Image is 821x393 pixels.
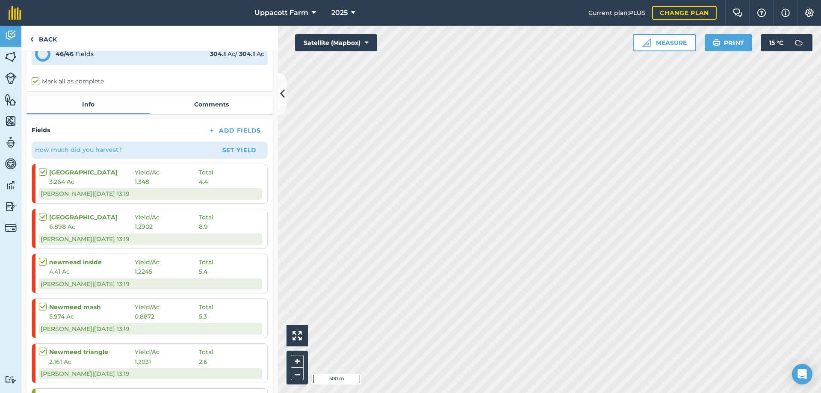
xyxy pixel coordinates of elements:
img: svg+xml;base64,PD94bWwgdmVyc2lvbj0iMS4wIiBlbmNvZGluZz0idXRmLTgiPz4KPCEtLSBHZW5lcmF0b3I6IEFkb2JlIE... [5,72,17,84]
div: [PERSON_NAME] | [DATE] 13:19 [39,368,262,379]
div: Fields [56,49,94,59]
strong: [GEOGRAPHIC_DATA] [49,168,135,177]
span: Yield / Ac [135,302,199,312]
button: + [291,355,304,368]
strong: newmead inside [49,257,135,267]
img: svg+xml;base64,PD94bWwgdmVyc2lvbj0iMS4wIiBlbmNvZGluZz0idXRmLTgiPz4KPCEtLSBHZW5lcmF0b3I6IEFkb2JlIE... [5,222,17,234]
span: 4.4 [199,177,208,186]
img: svg+xml;base64,PHN2ZyB4bWxucz0iaHR0cDovL3d3dy53My5vcmcvMjAwMC9zdmciIHdpZHRoPSI5IiBoZWlnaHQ9IjI0Ii... [30,34,34,44]
label: Mark all as complete [32,77,104,86]
img: A question mark icon [756,9,767,17]
img: Ruler icon [642,38,651,47]
span: 2.161 Ac [49,357,135,366]
a: Change plan [652,6,717,20]
span: 1.2031 [135,357,199,366]
button: Print [705,34,753,51]
strong: 304.1 [210,50,226,58]
div: Ac / Ac [210,49,264,59]
img: svg+xml;base64,PD94bWwgdmVyc2lvbj0iMS4wIiBlbmNvZGluZz0idXRmLTgiPz4KPCEtLSBHZW5lcmF0b3I6IEFkb2JlIE... [5,157,17,170]
div: Open Intercom Messenger [792,364,812,384]
span: Yield / Ac [135,213,199,222]
img: svg+xml;base64,PHN2ZyB4bWxucz0iaHR0cDovL3d3dy53My5vcmcvMjAwMC9zdmciIHdpZHRoPSIxOSIgaGVpZ2h0PSIyNC... [712,38,721,48]
img: svg+xml;base64,PD94bWwgdmVyc2lvbj0iMS4wIiBlbmNvZGluZz0idXRmLTgiPz4KPCEtLSBHZW5lcmF0b3I6IEFkb2JlIE... [5,200,17,213]
span: 2025 [331,8,348,18]
img: svg+xml;base64,PD94bWwgdmVyc2lvbj0iMS4wIiBlbmNvZGluZz0idXRmLTgiPz4KPCEtLSBHZW5lcmF0b3I6IEFkb2JlIE... [5,136,17,149]
span: 2.6 [199,357,207,366]
strong: [GEOGRAPHIC_DATA] [49,213,135,222]
img: svg+xml;base64,PHN2ZyB4bWxucz0iaHR0cDovL3d3dy53My5vcmcvMjAwMC9zdmciIHdpZHRoPSI1NiIgaGVpZ2h0PSI2MC... [5,115,17,127]
img: svg+xml;base64,PD94bWwgdmVyc2lvbj0iMS4wIiBlbmNvZGluZz0idXRmLTgiPz4KPCEtLSBHZW5lcmF0b3I6IEFkb2JlIE... [5,29,17,42]
span: Current plan : PLUS [588,8,645,18]
div: [PERSON_NAME] | [DATE] 13:19 [39,323,262,334]
a: Comments [150,96,273,112]
div: [PERSON_NAME] | [DATE] 13:19 [39,188,262,199]
strong: Newmeed mash [49,302,135,312]
button: Satellite (Mapbox) [295,34,377,51]
a: Info [27,96,150,112]
img: svg+xml;base64,PD94bWwgdmVyc2lvbj0iMS4wIiBlbmNvZGluZz0idXRmLTgiPz4KPCEtLSBHZW5lcmF0b3I6IEFkb2JlIE... [5,375,17,384]
p: How much did you harvest? [35,145,122,154]
span: 5.4 [199,267,207,276]
div: [PERSON_NAME] | [DATE] 13:19 [39,233,262,245]
span: 3.264 Ac [49,177,135,186]
button: 15 °C [761,34,812,51]
span: Total [199,168,213,177]
div: [PERSON_NAME] | [DATE] 13:19 [39,278,262,290]
img: fieldmargin Logo [9,6,21,20]
img: svg+xml;base64,PHN2ZyB4bWxucz0iaHR0cDovL3d3dy53My5vcmcvMjAwMC9zdmciIHdpZHRoPSIxNyIgaGVpZ2h0PSIxNy... [781,8,790,18]
span: Uppacott Farm [254,8,308,18]
button: Measure [633,34,696,51]
strong: 46 / 46 [56,50,74,58]
span: 15 ° C [769,34,783,51]
h4: Fields [32,125,50,135]
span: 8.9 [199,222,208,231]
span: 1.348 [135,177,199,186]
span: Total [199,257,213,267]
span: 1.2902 [135,222,199,231]
a: Back [21,26,65,51]
img: svg+xml;base64,PHN2ZyB4bWxucz0iaHR0cDovL3d3dy53My5vcmcvMjAwMC9zdmciIHdpZHRoPSI1NiIgaGVpZ2h0PSI2MC... [5,93,17,106]
span: 0.8872 [135,312,199,321]
span: 1.2245 [135,267,199,276]
img: svg+xml;base64,PD94bWwgdmVyc2lvbj0iMS4wIiBlbmNvZGluZz0idXRmLTgiPz4KPCEtLSBHZW5lcmF0b3I6IEFkb2JlIE... [790,34,807,51]
span: Yield / Ac [135,257,199,267]
strong: Newmeed triangle [49,347,135,357]
span: Total [199,302,213,312]
img: A cog icon [804,9,815,17]
span: Yield / Ac [135,168,199,177]
span: 5.974 Ac [49,312,135,321]
strong: 304.1 [239,50,255,58]
span: 4.41 Ac [49,267,135,276]
span: 5.3 [199,312,207,321]
span: Total [199,213,213,222]
img: svg+xml;base64,PHN2ZyB4bWxucz0iaHR0cDovL3d3dy53My5vcmcvMjAwMC9zdmciIHdpZHRoPSI1NiIgaGVpZ2h0PSI2MC... [5,50,17,63]
img: svg+xml;base64,PD94bWwgdmVyc2lvbj0iMS4wIiBlbmNvZGluZz0idXRmLTgiPz4KPCEtLSBHZW5lcmF0b3I6IEFkb2JlIE... [5,179,17,192]
span: 6.898 Ac [49,222,135,231]
button: – [291,368,304,380]
span: Total [199,347,213,357]
button: Add Fields [201,124,268,136]
button: Set Yield [215,143,264,157]
img: Four arrows, one pointing top left, one top right, one bottom right and the last bottom left [292,331,302,340]
img: Two speech bubbles overlapping with the left bubble in the forefront [732,9,743,17]
span: Yield / Ac [135,347,199,357]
